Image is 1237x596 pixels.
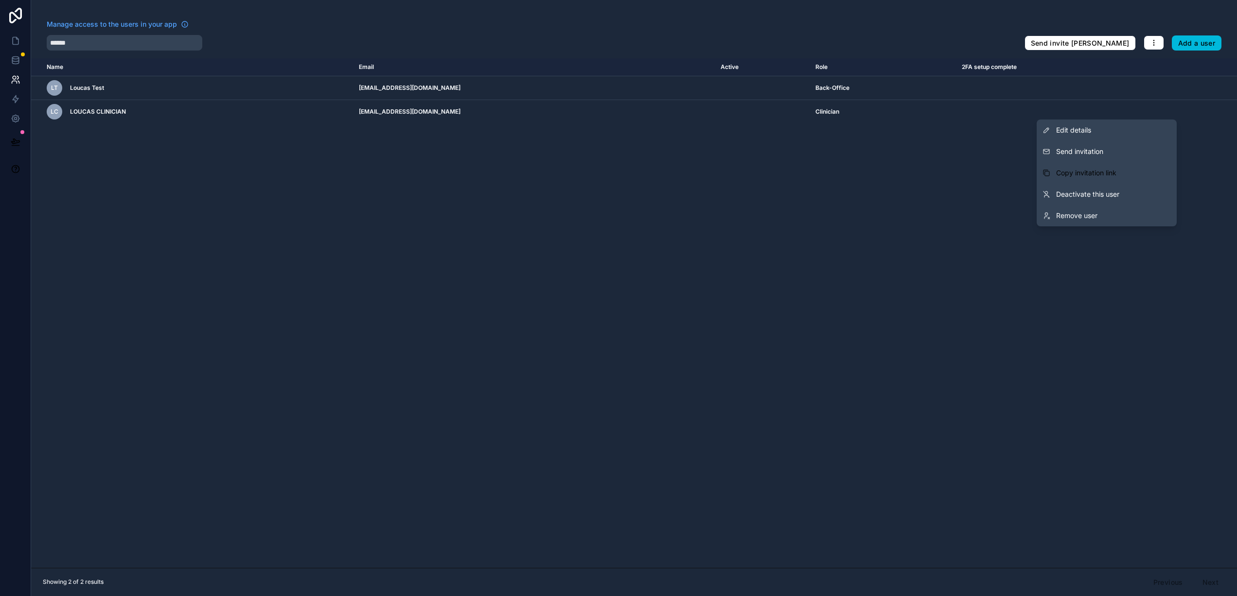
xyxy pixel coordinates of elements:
span: Loucas Test [70,84,104,92]
button: Copy invitation link [1037,162,1177,184]
span: Showing 2 of 2 results [43,578,104,586]
a: Remove user [1037,205,1177,226]
span: Back-Office [815,84,849,92]
span: LOUCAS CLINICIAN [70,108,126,116]
button: Send invitation [1037,141,1177,162]
a: Edit details [1037,119,1177,141]
a: Manage access to the users in your app [47,19,189,29]
th: Email [353,58,715,76]
div: scrollable content [31,58,1237,568]
th: Active [715,58,810,76]
th: Name [31,58,353,76]
td: [EMAIL_ADDRESS][DOMAIN_NAME] [353,100,715,124]
span: Send invitation [1056,147,1103,156]
button: Send invite [PERSON_NAME] [1025,35,1136,51]
span: LC [51,108,58,116]
span: LT [51,84,58,92]
span: Manage access to the users in your app [47,19,177,29]
td: [EMAIL_ADDRESS][DOMAIN_NAME] [353,76,715,100]
span: Edit details [1056,125,1091,135]
button: Add a user [1172,35,1222,51]
th: Role [810,58,955,76]
span: Remove user [1056,211,1097,221]
span: Copy invitation link [1056,168,1116,178]
a: Deactivate this user [1037,184,1177,205]
span: Deactivate this user [1056,189,1119,199]
span: Clinician [815,108,839,116]
th: 2FA setup complete [956,58,1169,76]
